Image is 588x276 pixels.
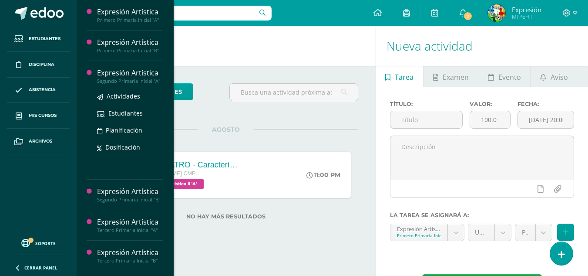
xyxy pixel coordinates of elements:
div: 11:00 PM [306,171,340,179]
div: Expresión Artística [97,7,163,17]
a: Soporte [10,237,66,249]
span: AGOSTO [198,126,254,133]
span: Asistencia [29,86,56,93]
a: Unidad 3 [468,224,511,241]
span: Tarea [395,67,413,88]
input: Busca un usuario... [82,6,272,20]
span: Dosificación [105,143,140,151]
input: Título [390,111,462,128]
a: Tarea [376,66,423,87]
span: Cerrar panel [24,265,57,271]
input: Busca una actividad próxima aquí... [230,84,357,101]
span: 7 [463,11,473,21]
a: Prueba de Logro (0.0%) [515,224,552,241]
input: Fecha de entrega [518,111,574,128]
div: Primero Primaria Inicial "A" [97,17,163,23]
a: Asistencia [7,78,70,103]
span: Evento [498,67,521,88]
span: Mi Perfil [512,13,541,20]
a: Evento [478,66,530,87]
span: Examen [443,67,469,88]
a: Expresión ArtísticaPrimero Primaria Inicial "A" [97,7,163,23]
div: Expresión Artística [97,248,163,258]
a: Planificación [97,125,163,135]
a: Examen [423,66,478,87]
a: Mis cursos [7,103,70,129]
img: 852c373e651f39172791dbf6cd0291a6.png [488,4,505,22]
div: Expresión Artística 'A' [397,224,441,232]
div: Expresión Artística [97,68,163,78]
span: Archivos [29,138,52,145]
a: Disciplina [7,52,70,78]
a: Dosificación [97,142,163,152]
a: Expresión ArtísticaTercero Primaria Inicial "A" [97,217,163,233]
a: Expresión ArtísticaPrimero Primaria Inicial "B" [97,37,163,54]
span: Disciplina [29,61,54,68]
div: Primero Primaria Inicial [397,232,441,239]
div: Segundo Primaria Inicial "B" [97,197,163,203]
label: La tarea se asignará a: [390,212,574,218]
h1: Actividades [87,26,365,66]
a: Actividades [97,91,163,101]
span: Expresión [512,5,541,14]
span: Unidad 3 [475,224,488,241]
input: Puntos máximos [470,111,510,128]
a: Expresión Artística 'A'Primero Primaria Inicial [390,224,464,241]
div: Primero Primaria Inicial "B" [97,48,163,54]
div: Expresión Artística [97,217,163,227]
h1: Nueva actividad [386,26,578,66]
label: Fecha: [517,101,574,107]
span: Actividades [107,92,140,100]
a: Archivos [7,129,70,154]
div: Tercero Primaria Inicial "A" [97,227,163,233]
span: Estudiantes [108,109,143,117]
div: Tercero Primaria Inicial "B" [97,258,163,264]
a: Expresión ArtísticaSegundo Primaria Inicial "A" [97,68,163,84]
span: Estudiantes [29,35,60,42]
a: Expresión ArtísticaTercero Primaria Inicial "B" [97,248,163,264]
div: Expresión Artística [97,37,163,48]
span: Aviso [551,67,568,88]
label: Título: [390,101,463,107]
div: Segundo Primaria Inicial "A" [97,78,163,84]
a: Estudiantes [7,26,70,52]
div: GA2 - TEATRO - Características y elementos del teatro [137,160,241,170]
a: Expresión ArtísticaSegundo Primaria Inicial "B" [97,187,163,203]
a: Aviso [531,66,577,87]
span: Mis cursos [29,112,57,119]
label: Valor: [470,101,511,107]
span: Prueba de Logro (0.0%) [522,224,529,241]
div: Expresión Artística [97,187,163,197]
label: No hay más resultados [94,213,358,220]
span: Planificación [106,126,142,134]
span: Soporte [35,240,56,246]
a: Estudiantes [97,108,163,118]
